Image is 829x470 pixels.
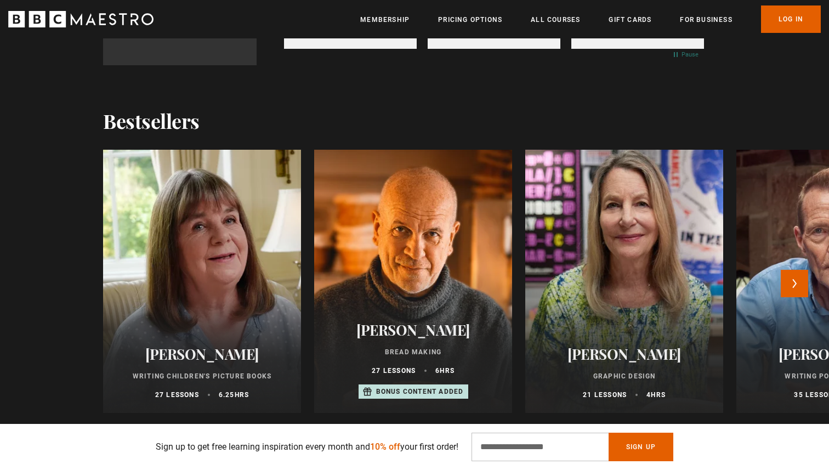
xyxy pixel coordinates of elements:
h2: [PERSON_NAME] [116,346,288,363]
svg: BBC Maestro [8,11,154,27]
a: [PERSON_NAME] Bread Making 27 lessons 6hrs Bonus content added [314,150,512,413]
p: 4 [646,390,666,400]
p: 6 [435,366,455,376]
abbr: hrs [235,391,249,399]
p: Writing Children's Picture Books [116,371,288,381]
p: 27 lessons [155,390,199,400]
a: All Courses [531,14,580,25]
a: For business [680,14,732,25]
p: Bread Making [327,347,499,357]
a: Membership [360,14,410,25]
a: Pricing Options [438,14,502,25]
button: Sign Up [609,433,673,461]
p: Graphic Design [538,371,710,381]
span: 10% off [370,441,400,452]
div: Pause carousel [672,50,699,60]
div: Pause [682,50,699,59]
h2: [PERSON_NAME] [327,321,499,338]
nav: Primary [360,5,821,33]
h2: Bestsellers [103,109,200,132]
p: Sign up to get free learning inspiration every month and your first order! [156,440,458,454]
p: Bonus content added [376,387,464,397]
a: [PERSON_NAME] Writing Children's Picture Books 27 lessons 6.25hrs [103,150,301,413]
p: 21 lessons [583,390,627,400]
a: Log In [761,5,821,33]
a: Gift Cards [609,14,651,25]
a: [PERSON_NAME] Graphic Design 21 lessons 4hrs [525,150,723,413]
p: 6.25 [219,390,249,400]
h2: [PERSON_NAME] [538,346,710,363]
abbr: hrs [440,367,455,375]
p: 27 lessons [372,366,416,376]
abbr: hrs [651,391,666,399]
